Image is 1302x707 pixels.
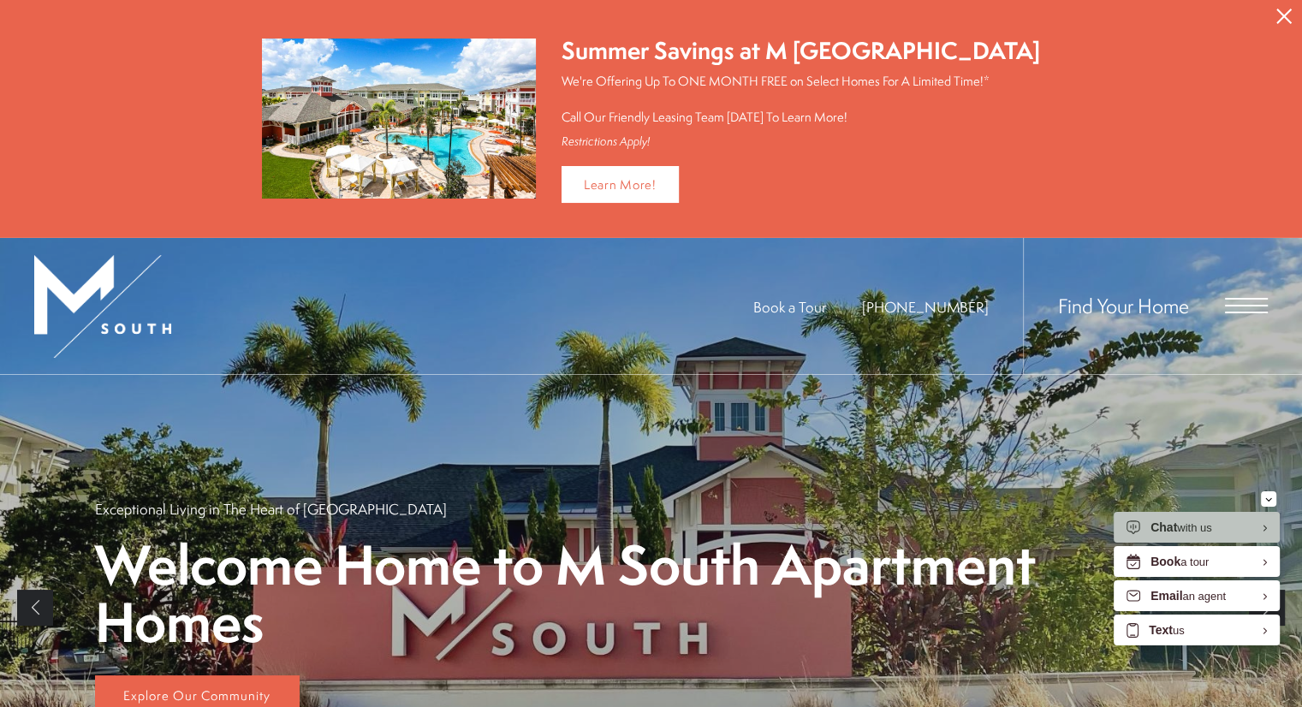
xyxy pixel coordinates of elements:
[562,72,1040,126] p: We're Offering Up To ONE MONTH FREE on Select Homes For A Limited Time!* Call Our Friendly Leasin...
[123,686,271,704] span: Explore Our Community
[262,39,536,199] img: Summer Savings at M South Apartments
[562,134,1040,149] div: Restrictions Apply!
[862,297,989,317] a: Call Us at 813-570-8014
[862,297,989,317] span: [PHONE_NUMBER]
[95,499,447,519] p: Exceptional Living in The Heart of [GEOGRAPHIC_DATA]
[753,297,826,317] a: Book a Tour
[1225,298,1268,313] button: Open Menu
[17,590,53,626] a: Previous
[1058,292,1189,319] a: Find Your Home
[562,166,679,203] a: Learn More!
[34,255,171,358] img: MSouth
[562,34,1040,68] div: Summer Savings at M [GEOGRAPHIC_DATA]
[95,536,1208,652] p: Welcome Home to M South Apartment Homes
